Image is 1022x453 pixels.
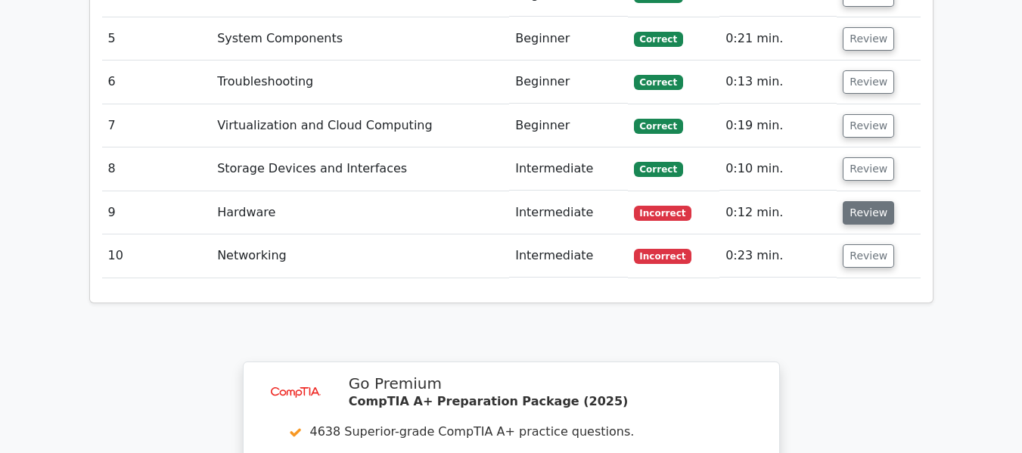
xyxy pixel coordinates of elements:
[102,234,212,278] td: 10
[509,191,627,234] td: Intermediate
[634,162,683,177] span: Correct
[509,234,627,278] td: Intermediate
[719,147,837,191] td: 0:10 min.
[719,191,837,234] td: 0:12 min.
[102,147,212,191] td: 8
[211,147,509,191] td: Storage Devices and Interfaces
[509,147,627,191] td: Intermediate
[211,17,509,61] td: System Components
[211,61,509,104] td: Troubleshooting
[719,17,837,61] td: 0:21 min.
[634,206,692,221] span: Incorrect
[102,17,212,61] td: 5
[634,32,683,47] span: Correct
[211,104,509,147] td: Virtualization and Cloud Computing
[719,104,837,147] td: 0:19 min.
[843,157,894,181] button: Review
[634,75,683,90] span: Correct
[509,104,627,147] td: Beginner
[102,104,212,147] td: 7
[843,201,894,225] button: Review
[843,70,894,94] button: Review
[719,61,837,104] td: 0:13 min.
[102,61,212,104] td: 6
[509,61,627,104] td: Beginner
[719,234,837,278] td: 0:23 min.
[211,191,509,234] td: Hardware
[843,27,894,51] button: Review
[634,249,692,264] span: Incorrect
[509,17,627,61] td: Beginner
[843,244,894,268] button: Review
[634,119,683,134] span: Correct
[843,114,894,138] button: Review
[102,191,212,234] td: 9
[211,234,509,278] td: Networking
